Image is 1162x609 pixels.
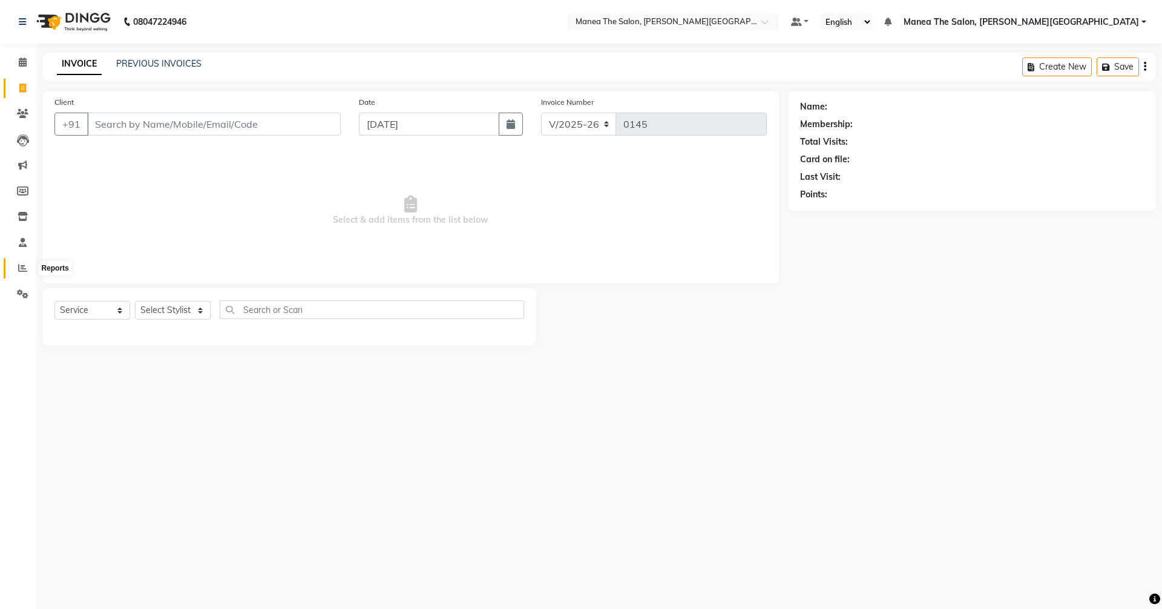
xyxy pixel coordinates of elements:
a: PREVIOUS INVOICES [116,58,202,69]
button: +91 [54,113,88,136]
button: Save [1097,58,1139,76]
span: Select & add items from the list below [54,150,767,271]
div: Card on file: [800,153,850,166]
div: Reports [38,261,71,275]
img: logo [31,5,114,39]
div: Points: [800,188,827,201]
a: INVOICE [57,53,102,75]
div: Total Visits: [800,136,848,148]
b: 08047224946 [133,5,186,39]
div: Name: [800,100,827,113]
input: Search or Scan [220,300,524,319]
button: Create New [1022,58,1092,76]
label: Invoice Number [541,97,594,108]
input: Search by Name/Mobile/Email/Code [87,113,341,136]
span: Manea The Salon, [PERSON_NAME][GEOGRAPHIC_DATA] [904,16,1139,28]
div: Last Visit: [800,171,841,183]
label: Client [54,97,74,108]
div: Membership: [800,118,853,131]
label: Date [359,97,375,108]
